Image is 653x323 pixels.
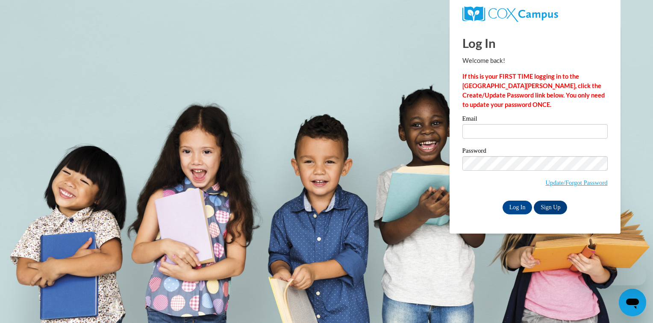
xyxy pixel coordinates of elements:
p: Welcome back! [462,56,608,65]
a: Sign Up [534,201,567,214]
h1: Log In [462,34,608,52]
iframe: Message from company [579,267,646,285]
label: Email [462,116,608,124]
img: COX Campus [462,6,558,22]
a: Update/Forgot Password [546,179,608,186]
input: Log In [503,201,532,214]
iframe: Button to launch messaging window [619,289,646,316]
label: Password [462,148,608,156]
a: COX Campus [462,6,608,22]
strong: If this is your FIRST TIME logging in to the [GEOGRAPHIC_DATA][PERSON_NAME], click the Create/Upd... [462,73,605,108]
